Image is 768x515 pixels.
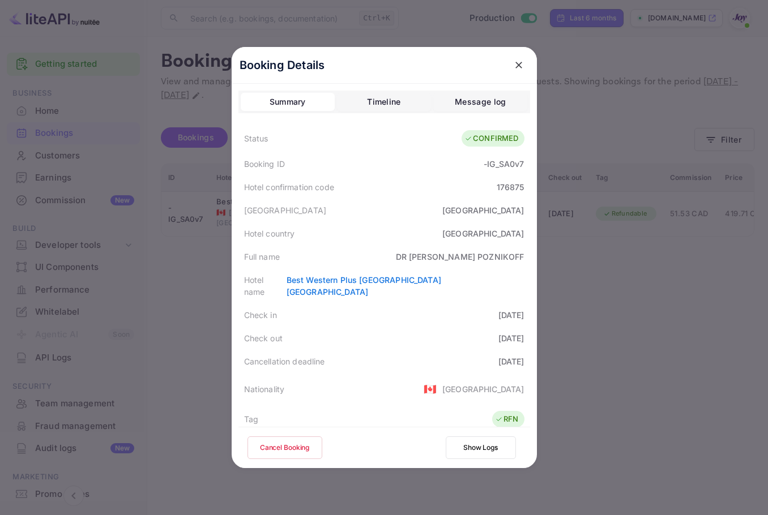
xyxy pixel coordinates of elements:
[498,355,524,367] div: [DATE]
[244,228,295,239] div: Hotel country
[244,132,268,144] div: Status
[484,158,524,170] div: -IG_SA0v7
[244,181,334,193] div: Hotel confirmation code
[248,436,322,459] button: Cancel Booking
[495,414,518,425] div: RFN
[396,251,524,263] div: DR [PERSON_NAME] POZNIKOFF
[270,95,306,109] div: Summary
[442,383,524,395] div: [GEOGRAPHIC_DATA]
[244,355,325,367] div: Cancellation deadline
[244,204,327,216] div: [GEOGRAPHIC_DATA]
[442,204,524,216] div: [GEOGRAPHIC_DATA]
[244,309,277,321] div: Check in
[433,93,527,111] button: Message log
[498,309,524,321] div: [DATE]
[244,383,285,395] div: Nationality
[287,275,441,297] a: Best Western Plus [GEOGRAPHIC_DATA] [GEOGRAPHIC_DATA]
[509,55,529,75] button: close
[240,57,325,74] p: Booking Details
[446,436,516,459] button: Show Logs
[497,181,524,193] div: 176875
[424,379,437,399] span: United States
[464,133,518,144] div: CONFIRMED
[442,228,524,239] div: [GEOGRAPHIC_DATA]
[498,332,524,344] div: [DATE]
[367,95,400,109] div: Timeline
[455,95,506,109] div: Message log
[244,332,283,344] div: Check out
[337,93,431,111] button: Timeline
[244,413,258,425] div: Tag
[244,158,285,170] div: Booking ID
[244,274,287,298] div: Hotel name
[244,251,280,263] div: Full name
[241,93,335,111] button: Summary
